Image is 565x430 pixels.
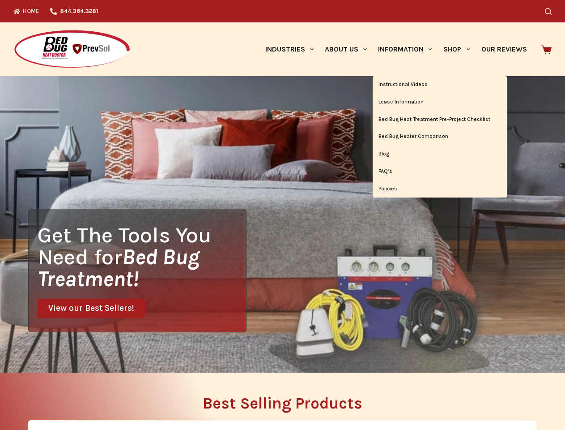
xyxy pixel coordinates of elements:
a: Industries [259,22,319,76]
img: Prevsol/Bed Bug Heat Doctor [13,30,131,69]
span: View our Best Sellers! [48,304,134,313]
a: Information [373,22,438,76]
button: Search [545,8,552,15]
button: Open LiveChat chat widget [7,4,34,30]
a: Policies [373,181,507,198]
a: Lease Information [373,94,507,111]
a: View our Best Sellers! [38,299,145,318]
a: About Us [319,22,372,76]
h2: Best Selling Products [28,396,537,411]
a: Bed Bug Heater Comparison [373,128,507,145]
a: Instructional Videos [373,76,507,93]
h1: Get The Tools You Need for [38,224,246,290]
a: Bed Bug Heat Treatment Pre-Project Checklist [373,111,507,128]
a: Our Reviews [476,22,532,76]
a: FAQ’s [373,163,507,180]
a: Blog [373,146,507,163]
nav: Primary [259,22,532,76]
i: Bed Bug Treatment! [38,244,200,292]
a: Shop [438,22,476,76]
